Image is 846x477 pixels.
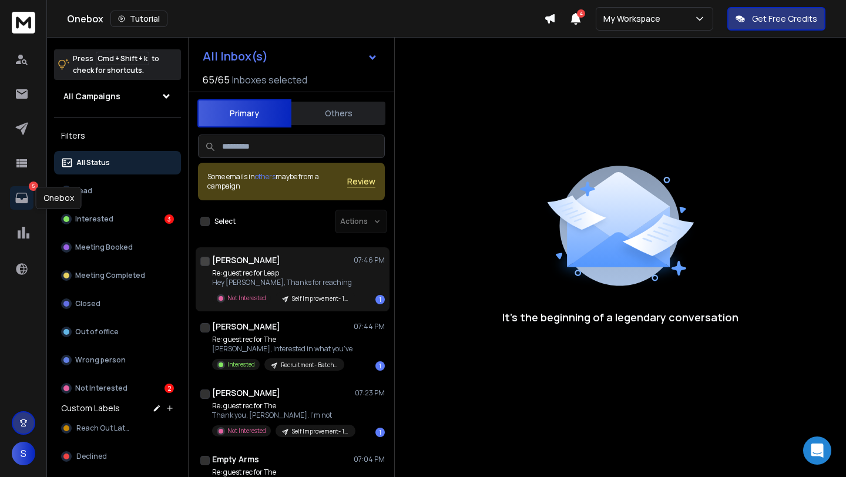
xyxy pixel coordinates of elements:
p: Closed [75,299,100,308]
p: Not Interested [227,294,266,303]
p: Re: guest rec for Leap [212,268,353,278]
p: 07:46 PM [354,256,385,265]
button: Primary [197,99,291,127]
p: Meeting Completed [75,271,145,280]
p: 07:44 PM [354,322,385,331]
button: Get Free Credits [727,7,825,31]
p: It’s the beginning of a legendary conversation [502,309,738,325]
p: Re: guest rec for The [212,401,353,411]
div: 2 [164,384,174,393]
button: Others [291,100,385,126]
span: Reach Out Later [76,424,132,433]
span: 65 / 65 [203,73,230,87]
p: Not Interested [227,426,266,435]
p: Self Improvement- 1k-10k [292,427,348,436]
div: 1 [375,361,385,371]
button: Closed [54,292,181,315]
p: Re: guest rec for The [212,468,353,477]
button: Meeting Completed [54,264,181,287]
p: Interested [75,214,113,224]
button: Review [347,176,375,187]
button: Declined [54,445,181,468]
p: Re: guest rec for The [212,335,352,344]
p: Press to check for shortcuts. [73,53,159,76]
p: Thank you, [PERSON_NAME]. I’m not [212,411,353,420]
p: Wrong person [75,355,126,365]
div: Open Intercom Messenger [803,436,831,465]
button: Reach Out Later [54,416,181,440]
h1: [PERSON_NAME] [212,254,280,266]
button: S [12,442,35,465]
div: Onebox [36,187,82,209]
p: Lead [75,186,92,196]
p: Recruitment- Batch #1 [281,361,337,369]
p: Get Free Credits [752,13,817,25]
span: 4 [577,9,585,18]
h1: All Inbox(s) [203,51,268,62]
h3: Filters [54,127,181,144]
h1: [PERSON_NAME] [212,321,280,332]
p: Hey [PERSON_NAME], Thanks for reaching [212,278,353,287]
button: Lead [54,179,181,203]
span: Cmd + Shift + k [96,52,149,65]
p: My Workspace [603,13,665,25]
button: All Status [54,151,181,174]
button: Wrong person [54,348,181,372]
button: Tutorial [110,11,167,27]
p: Not Interested [75,384,127,393]
label: Select [214,217,236,226]
a: 5 [10,186,33,210]
h3: Custom Labels [61,402,120,414]
p: Meeting Booked [75,243,133,252]
div: Some emails in maybe from a campaign [207,172,347,191]
h1: Empty Arms [212,454,259,465]
span: Declined [76,452,107,461]
p: 5 [29,182,38,191]
button: Out of office [54,320,181,344]
p: 07:04 PM [354,455,385,464]
button: Meeting Booked [54,236,181,259]
p: Self Improvement- 1k-10k [292,294,348,303]
h1: [PERSON_NAME] [212,387,280,399]
div: 1 [375,428,385,437]
h3: Inboxes selected [232,73,307,87]
p: [PERSON_NAME], Interested in what you’ve [212,344,352,354]
p: Interested [227,360,255,369]
button: All Campaigns [54,85,181,108]
div: 3 [164,214,174,224]
div: Onebox [67,11,544,27]
button: Not Interested2 [54,377,181,400]
div: 1 [375,295,385,304]
h1: All Campaigns [63,90,120,102]
button: All Inbox(s) [193,45,387,68]
p: Out of office [75,327,119,337]
button: Interested3 [54,207,181,231]
p: 07:23 PM [355,388,385,398]
p: All Status [76,158,110,167]
span: others [255,172,276,182]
